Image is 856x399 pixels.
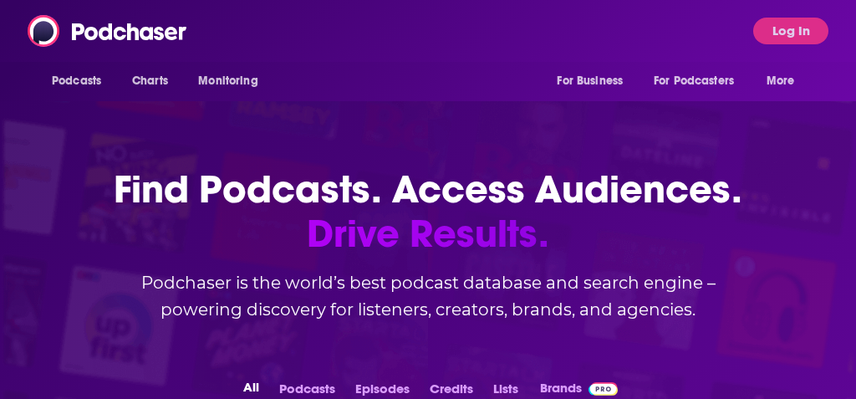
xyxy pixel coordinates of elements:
button: open menu [40,65,123,97]
button: open menu [755,65,816,97]
img: Podchaser Pro [588,382,618,396]
span: Podcasts [52,69,101,93]
span: For Business [557,69,623,93]
button: open menu [545,65,644,97]
span: More [767,69,795,93]
span: For Podcasters [654,69,734,93]
h1: Find Podcasts. Access Audiences. [94,167,762,256]
button: open menu [186,65,279,97]
button: Log In [753,18,828,44]
span: Drive Results. [94,212,762,256]
span: Monitoring [198,69,257,93]
span: Charts [132,69,168,93]
a: Charts [121,65,178,97]
button: open menu [643,65,758,97]
h2: Podchaser is the world’s best podcast database and search engine – powering discovery for listene... [94,269,762,323]
img: Podchaser - Follow, Share and Rate Podcasts [28,15,188,47]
